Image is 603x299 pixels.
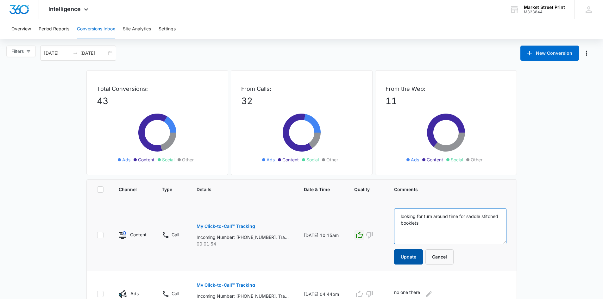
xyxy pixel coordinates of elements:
button: Cancel [425,249,454,265]
button: Site Analytics [123,19,151,39]
span: Type [162,186,172,193]
button: Overview [11,19,31,39]
span: Content [282,156,299,163]
td: [DATE] 10:15am [296,199,347,271]
input: Start date [44,50,70,57]
button: My Click-to-Call™ Tracking [197,219,255,234]
button: Filters [6,46,36,57]
p: 11 [386,94,506,108]
span: Other [326,156,338,163]
p: From Calls: [241,84,362,93]
span: Ads [122,156,130,163]
p: Content [130,231,147,238]
button: Period Reports [39,19,69,39]
button: New Conversion [520,46,579,61]
span: Channel [119,186,138,193]
span: Filters [11,48,24,55]
span: Date & Time [304,186,330,193]
span: swap-right [73,51,78,56]
span: Social [306,156,319,163]
p: no one there [394,289,420,299]
span: Intelligence [48,6,81,12]
p: Call [172,231,179,238]
p: 43 [97,94,218,108]
span: Details [197,186,280,193]
button: My Click-to-Call™ Tracking [197,277,255,293]
p: 00:01:54 [197,240,289,247]
span: Ads [267,156,275,163]
input: End date [80,50,107,57]
button: Settings [159,19,176,39]
span: Content [138,156,154,163]
span: Social [162,156,174,163]
p: My Click-to-Call™ Tracking [197,283,255,287]
div: account id [524,10,565,14]
p: Incoming Number: [PHONE_NUMBER], Tracking Number: [PHONE_NUMBER], Ring To: [PHONE_NUMBER], Caller... [197,234,289,240]
span: Quality [354,186,370,193]
button: Manage Numbers [581,48,592,58]
span: Social [451,156,463,163]
span: to [73,51,78,56]
p: Call [172,290,179,297]
span: Content [427,156,443,163]
div: account name [524,5,565,10]
button: Edit Comments [424,289,434,299]
p: Ads [130,290,139,297]
button: Update [394,249,423,265]
p: From the Web: [386,84,506,93]
span: Other [471,156,482,163]
p: 32 [241,94,362,108]
p: Total Conversions: [97,84,218,93]
p: My Click-to-Call™ Tracking [197,224,255,228]
span: Ads [411,156,419,163]
span: Comments [394,186,497,193]
button: Conversions Inbox [77,19,115,39]
span: Other [182,156,194,163]
textarea: looking for turn around time for saddle stitched booklets [394,208,506,244]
